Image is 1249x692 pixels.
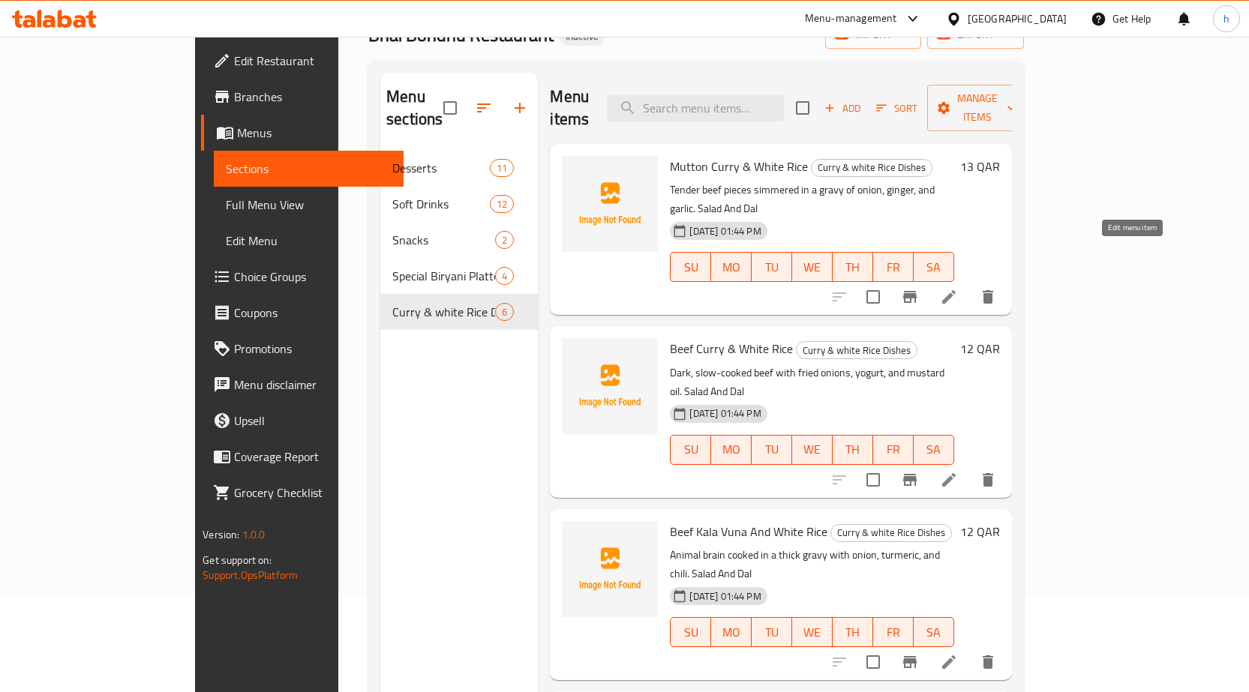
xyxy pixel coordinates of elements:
[226,196,392,214] span: Full Menu View
[670,252,711,282] button: SU
[466,90,502,126] span: Sort sections
[491,161,513,175] span: 11
[677,622,705,643] span: SU
[960,521,1000,542] h6: 12 QAR
[380,294,538,330] div: Curry & white Rice Dishes6
[857,464,889,496] span: Select to update
[940,653,958,671] a: Edit menu item
[496,269,513,283] span: 4
[234,448,392,466] span: Coverage Report
[434,92,466,124] span: Select all sections
[792,435,833,465] button: WE
[392,267,495,285] span: Special Biryani Platter
[392,159,490,177] span: Desserts
[491,197,513,211] span: 12
[873,435,914,465] button: FR
[234,268,392,286] span: Choice Groups
[970,279,1006,315] button: delete
[831,524,951,541] span: Curry & white Rice Dishes
[670,364,953,401] p: Dark, slow-cooked beef with fried onions, yogurt, and mustard oil. Salad And Dal
[670,337,793,360] span: Beef Curry & White Rice
[837,25,909,44] span: import
[892,279,928,315] button: Branch-specific-item
[711,435,752,465] button: MO
[939,25,1012,44] span: export
[386,85,443,130] h2: Menu sections
[670,546,953,583] p: Animal brain cooked in a thick gravy with onion, turmeric, and chili. Salad And Dal
[920,256,948,278] span: SA
[562,521,658,617] img: Beef Kala Vuna And White Rice
[798,439,827,460] span: WE
[920,439,948,460] span: SA
[758,622,786,643] span: TU
[914,252,954,282] button: SA
[857,281,889,313] span: Select to update
[833,435,873,465] button: TH
[201,259,404,295] a: Choice Groups
[214,223,404,259] a: Edit Menu
[914,435,954,465] button: SA
[490,195,514,213] div: items
[839,256,867,278] span: TH
[380,144,538,336] nav: Menu sections
[968,10,1067,27] div: [GEOGRAPHIC_DATA]
[1223,10,1229,27] span: h
[752,252,792,282] button: TU
[839,439,867,460] span: TH
[562,338,658,434] img: Beef Curry & White Rice
[752,617,792,647] button: TU
[892,644,928,680] button: Branch-specific-item
[502,90,538,126] button: Add section
[670,181,953,218] p: Tender beef pieces simmered in a gravy of onion, ginger, and garlic. Salad And Dal
[496,305,513,319] span: 6
[550,85,589,130] h2: Menu items
[234,412,392,430] span: Upsell
[927,85,1028,131] button: Manage items
[970,462,1006,498] button: delete
[879,622,908,643] span: FR
[758,256,786,278] span: TU
[940,471,958,489] a: Edit menu item
[758,439,786,460] span: TU
[380,186,538,222] div: Soft Drinks12
[201,79,404,115] a: Branches
[234,304,392,322] span: Coupons
[203,550,272,570] span: Get support on:
[798,256,827,278] span: WE
[226,160,392,178] span: Sections
[670,435,711,465] button: SU
[234,88,392,106] span: Branches
[234,340,392,358] span: Promotions
[752,435,792,465] button: TU
[203,565,298,585] a: Support.OpsPlatform
[857,646,889,678] span: Select to update
[717,439,746,460] span: MO
[392,231,495,249] span: Snacks
[866,97,927,120] span: Sort items
[242,525,266,544] span: 1.0.0
[822,100,863,117] span: Add
[920,622,948,643] span: SA
[717,256,746,278] span: MO
[392,195,490,213] span: Soft Drinks
[392,303,495,321] span: Curry & white Rice Dishes
[670,520,827,543] span: Beef Kala Vuna And White Rice
[214,151,404,187] a: Sections
[677,439,705,460] span: SU
[380,258,538,294] div: Special Biryani Platter4
[234,52,392,70] span: Edit Restaurant
[607,95,784,121] input: search
[818,97,866,120] button: Add
[939,89,1016,127] span: Manage items
[879,256,908,278] span: FR
[677,256,705,278] span: SU
[833,252,873,282] button: TH
[201,43,404,79] a: Edit Restaurant
[237,124,392,142] span: Menus
[717,622,746,643] span: MO
[876,100,917,117] span: Sort
[792,252,833,282] button: WE
[811,159,932,177] div: Curry & white Rice Dishes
